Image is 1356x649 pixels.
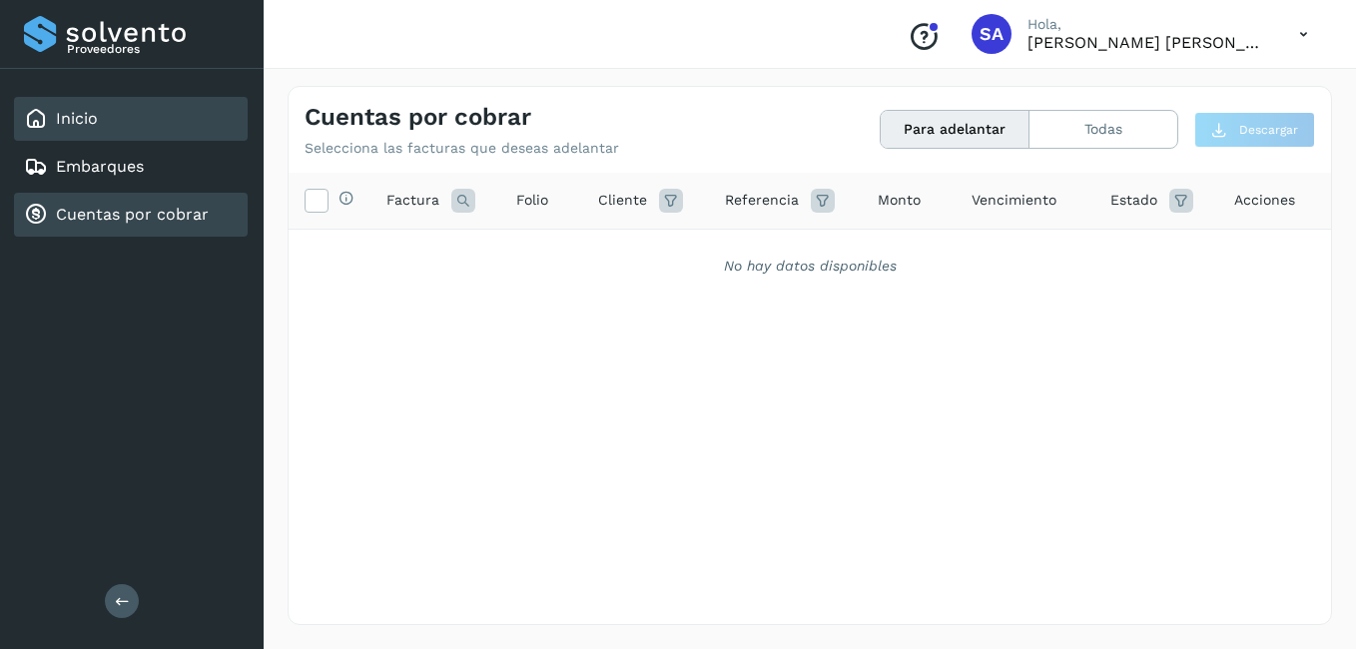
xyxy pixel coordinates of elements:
p: Saul Armando Palacios Martinez [1027,33,1267,52]
span: Vencimiento [972,190,1056,211]
h4: Cuentas por cobrar [305,103,531,132]
span: Folio [516,190,548,211]
button: Para adelantar [881,111,1029,148]
span: Acciones [1234,190,1295,211]
span: Referencia [725,190,799,211]
p: Proveedores [67,42,240,56]
div: Embarques [14,145,248,189]
div: Cuentas por cobrar [14,193,248,237]
div: Inicio [14,97,248,141]
span: Factura [386,190,439,211]
span: Cliente [598,190,647,211]
p: Selecciona las facturas que deseas adelantar [305,140,619,157]
span: Descargar [1239,121,1298,139]
span: Estado [1110,190,1157,211]
a: Embarques [56,157,144,176]
button: Todas [1029,111,1177,148]
a: Cuentas por cobrar [56,205,209,224]
button: Descargar [1194,112,1315,148]
p: Hola, [1027,16,1267,33]
div: No hay datos disponibles [315,256,1305,277]
a: Inicio [56,109,98,128]
span: Monto [878,190,921,211]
